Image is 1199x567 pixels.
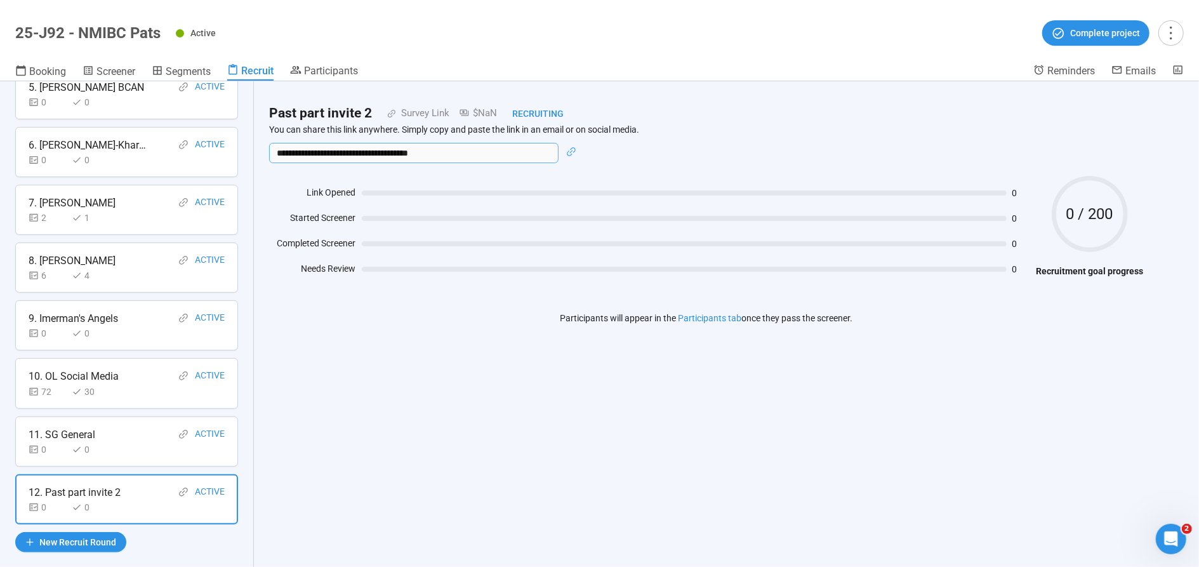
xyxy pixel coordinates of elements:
span: link [372,109,396,118]
a: Reminders [1033,64,1095,79]
div: 11. SG General [29,427,95,443]
div: 7. [PERSON_NAME] [29,195,116,211]
a: Participants [290,64,358,79]
div: 0 [72,326,110,340]
button: more [1158,20,1184,46]
div: Active [195,253,225,269]
p: You can share this link anywhere. Simply copy and paste the link in an email or on social media. [269,124,1143,135]
span: 0 [1012,265,1030,274]
span: Segments [166,65,211,77]
div: Active [195,79,225,95]
div: Recruiting [497,107,564,121]
h4: Recruitment goal progress [1036,264,1143,278]
span: 0 / 200 [1052,206,1128,222]
button: plusNew Recruit Round [15,532,126,552]
div: Survey Link [396,106,449,121]
div: 0 [72,95,110,109]
div: Active [195,368,225,384]
span: Complete project [1070,26,1140,40]
span: Active [190,28,216,38]
div: 4 [72,269,110,283]
span: link [178,487,189,497]
h1: 25-J92 - NMIBC Pats [15,24,161,42]
div: 0 [72,500,110,514]
div: 6. [PERSON_NAME]-Kharyne [29,137,149,153]
div: 9. Imerman's Angels [29,310,118,326]
span: plus [25,538,34,547]
div: Completed Screener [269,236,355,255]
span: link [178,429,189,439]
div: 12. Past part invite 2 [29,484,121,500]
span: Booking [29,65,66,77]
span: Emails [1125,65,1156,77]
div: 0 [29,153,67,167]
div: Active [195,484,225,500]
button: Complete project [1042,20,1149,46]
span: 2 [1182,524,1192,534]
div: 0 [72,153,110,167]
div: Active [195,310,225,326]
span: link [178,82,189,92]
iframe: Intercom live chat [1156,524,1186,554]
span: Reminders [1047,65,1095,77]
span: New Recruit Round [39,535,116,549]
span: Participants [304,65,358,77]
a: Emails [1111,64,1156,79]
span: more [1162,24,1179,41]
div: Active [195,195,225,211]
div: Link Opened [269,185,355,204]
a: Booking [15,64,66,81]
span: 0 [1012,239,1030,248]
div: 0 [72,443,110,457]
div: 1 [72,211,110,225]
div: Active [195,137,225,153]
div: Needs Review [269,262,355,281]
span: link [178,197,189,208]
div: Active [195,427,225,443]
div: 0 [29,326,67,340]
span: link [566,147,576,157]
span: 0 [1012,214,1030,223]
span: link [178,255,189,265]
span: link [178,140,189,150]
div: 30 [72,385,110,399]
div: 0 [29,443,67,457]
h2: Past part invite 2 [269,103,372,124]
span: 0 [1012,189,1030,197]
div: 5. [PERSON_NAME] BCAN [29,79,144,95]
div: 8. [PERSON_NAME] [29,253,116,269]
a: Segments [152,64,211,81]
a: Participants tab [678,313,741,323]
a: Recruit [227,64,274,81]
span: link [178,371,189,381]
div: 2 [29,211,67,225]
div: $NaN [449,106,497,121]
div: 6 [29,269,67,283]
div: Started Screener [269,211,355,230]
span: Screener [96,65,135,77]
span: Recruit [241,65,274,77]
a: Screener [83,64,135,81]
span: link [178,313,189,323]
div: 72 [29,385,67,399]
div: 0 [29,95,67,109]
p: Participants will appear in the once they pass the screener. [560,311,852,325]
div: 10. OL Social Media [29,368,119,384]
div: 0 [29,500,67,514]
